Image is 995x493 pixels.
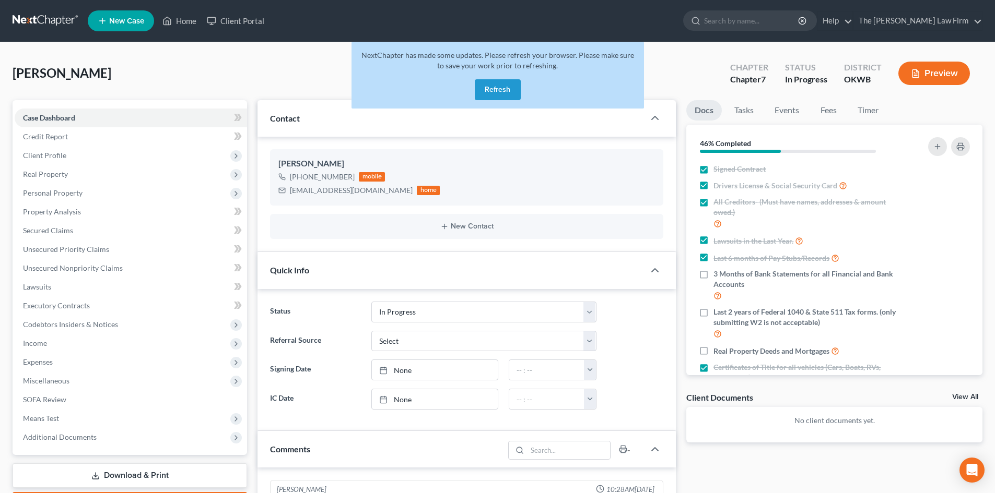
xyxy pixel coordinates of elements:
input: Search... [528,441,611,459]
span: Unsecured Nonpriority Claims [23,263,123,272]
span: 7 [761,74,766,84]
span: New Case [109,17,144,25]
div: Chapter [730,62,768,74]
a: Secured Claims [15,221,247,240]
label: IC Date [265,389,366,410]
span: Personal Property [23,188,83,197]
span: Last 6 months of Pay Stubs/Records [713,253,829,263]
span: Unsecured Priority Claims [23,245,109,254]
span: Drivers License & Social Security Card [713,181,837,191]
span: All Creditors- (Must have names, addresses & amount owed.) [713,197,899,218]
span: Income [23,339,47,347]
span: Last 2 years of Federal 1040 & State 511 Tax forms. (only submitting W2 is not acceptable) [713,307,899,328]
div: Client Documents [686,392,753,403]
input: Search by name... [704,11,800,30]
span: Certificates of Title for all vehicles (Cars, Boats, RVs, ATVs, Ect...) If its in your name, we n... [713,362,899,383]
span: Client Profile [23,151,66,160]
span: SOFA Review [23,395,66,404]
span: Quick Info [270,265,309,275]
div: [PHONE_NUMBER] [290,172,355,182]
a: None [372,360,498,380]
a: Fees [812,100,845,121]
input: -- : -- [509,389,584,409]
span: Credit Report [23,132,68,141]
span: Additional Documents [23,432,97,441]
span: Case Dashboard [23,113,75,122]
span: Property Analysis [23,207,81,216]
span: Contact [270,113,300,123]
div: OKWB [844,74,882,86]
a: Credit Report [15,127,247,146]
button: New Contact [278,222,655,231]
a: Download & Print [13,463,247,488]
span: [PERSON_NAME] [13,65,111,80]
strong: 46% Completed [700,139,751,148]
div: home [417,186,440,195]
div: [PERSON_NAME] [278,158,655,170]
span: Lawsuits [23,282,51,291]
a: Client Portal [202,11,270,30]
span: Signed Contract [713,164,766,174]
span: Expenses [23,357,53,366]
a: Case Dashboard [15,109,247,127]
span: Means Test [23,414,59,423]
span: Miscellaneous [23,376,69,385]
a: SOFA Review [15,390,247,409]
a: Lawsuits [15,278,247,296]
span: 3 Months of Bank Statements for all Financial and Bank Accounts [713,269,899,290]
span: Comments [270,444,310,454]
a: Events [766,100,807,121]
a: Docs [686,100,722,121]
a: Property Analysis [15,202,247,221]
input: -- : -- [509,360,584,380]
a: The [PERSON_NAME] Law Firm [853,11,982,30]
a: Home [157,11,202,30]
div: Open Intercom Messenger [959,458,985,483]
button: Refresh [475,79,521,100]
label: Status [265,302,366,322]
span: Secured Claims [23,226,73,235]
div: [EMAIL_ADDRESS][DOMAIN_NAME] [290,185,413,196]
div: Chapter [730,74,768,86]
div: In Progress [785,74,827,86]
label: Referral Source [265,331,366,352]
div: mobile [359,172,385,182]
a: Timer [849,100,887,121]
div: Status [785,62,827,74]
span: Codebtors Insiders & Notices [23,320,118,329]
span: Lawsuits in the Last Year. [713,236,793,246]
span: Executory Contracts [23,301,90,310]
a: None [372,389,498,409]
a: Unsecured Priority Claims [15,240,247,259]
span: Real Property Deeds and Mortgages [713,346,829,356]
label: Signing Date [265,359,366,380]
span: Real Property [23,170,68,178]
p: No client documents yet. [695,415,974,426]
a: View All [952,393,978,401]
a: Help [817,11,852,30]
div: District [844,62,882,74]
a: Tasks [726,100,762,121]
a: Executory Contracts [15,296,247,315]
a: Unsecured Nonpriority Claims [15,259,247,278]
span: NextChapter has made some updates. Please refresh your browser. Please make sure to save your wor... [361,51,634,70]
button: Preview [898,62,970,85]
